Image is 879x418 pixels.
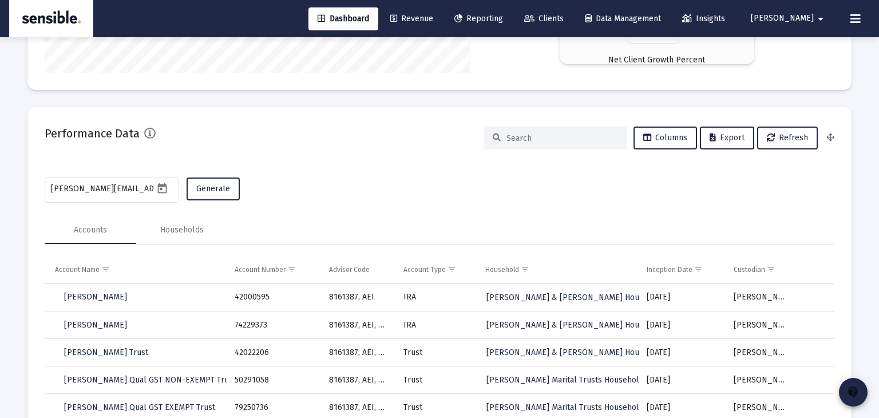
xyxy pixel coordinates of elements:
td: [PERSON_NAME] [726,339,795,366]
a: [PERSON_NAME] & [PERSON_NAME] Household [485,289,666,306]
span: Export [710,133,745,143]
span: Show filter options for column 'Custodian' [767,265,775,274]
td: IRA [395,311,477,339]
td: IRA [395,284,477,311]
span: [PERSON_NAME] Marital Trusts Household [486,375,644,385]
td: Trust [395,339,477,366]
td: 42022206 [227,339,320,366]
button: Generate [187,178,240,200]
mat-icon: contact_support [846,385,860,399]
p: Net Client Growth Percent [608,54,705,66]
td: 8161387, AEI, AHJ [321,339,396,366]
button: Open calendar [154,180,171,196]
input: Select a Date [51,184,154,194]
a: Reporting [445,7,512,30]
span: Show filter options for column 'Account Name' [101,265,110,274]
span: Clients [524,14,564,23]
td: [DATE] [639,284,726,311]
td: 8161387, AEI [321,284,396,311]
td: 8161387, AEI, AHJ [321,311,396,339]
td: Column Inception Date [639,256,726,283]
span: Generate [196,184,230,194]
td: 50291058 [227,366,320,394]
h2: Performance Data [45,124,140,143]
td: Column Custodian [726,256,795,283]
span: Revenue [390,14,433,23]
div: Inception Date [647,265,692,274]
td: Column Household [477,256,639,283]
span: Columns [643,133,687,143]
td: Trust [395,366,477,394]
a: [PERSON_NAME] Marital Trusts Household [485,372,645,388]
button: Refresh [757,127,818,149]
div: Accounts [74,224,107,236]
div: Account Number [235,265,286,274]
div: Households [160,224,204,236]
td: 74229373 [227,311,320,339]
td: Column Advisor Code [321,256,396,283]
span: [PERSON_NAME] & [PERSON_NAME] Household [486,348,664,357]
a: [PERSON_NAME] Qual GST NON-EXEMPT Trust [55,369,245,392]
a: Data Management [576,7,670,30]
span: Refresh [767,133,808,143]
button: Columns [633,127,697,149]
span: [PERSON_NAME] & [PERSON_NAME] Household [486,293,664,302]
a: [PERSON_NAME] Trust [55,341,157,364]
td: 42000595 [227,284,320,311]
span: Data Management [585,14,661,23]
span: Insights [682,14,725,23]
div: Account Type [403,265,446,274]
span: Dashboard [318,14,369,23]
a: Insights [673,7,734,30]
span: Reporting [454,14,503,23]
td: [DATE] [639,366,726,394]
span: Show filter options for column 'Inception Date' [694,265,703,274]
a: [PERSON_NAME] & [PERSON_NAME] Household [485,344,666,361]
td: [DATE] [639,339,726,366]
img: Dashboard [18,7,85,30]
a: [PERSON_NAME] Marital Trusts Household [485,399,645,416]
span: Show filter options for column 'Account Type' [448,265,456,274]
div: Account Name [55,265,100,274]
a: [PERSON_NAME] [55,286,136,309]
td: Column Account Number [227,256,320,283]
span: [PERSON_NAME] Marital Trusts Household [486,403,644,412]
button: [PERSON_NAME] [737,7,841,30]
div: Custodian [734,265,765,274]
a: Clients [515,7,573,30]
span: [PERSON_NAME] Qual GST NON-EXEMPT Trust [64,375,236,385]
mat-icon: arrow_drop_down [814,7,827,30]
a: [PERSON_NAME] & [PERSON_NAME] Household [485,317,666,333]
span: [PERSON_NAME] & [PERSON_NAME] Household [486,320,664,330]
a: Dashboard [308,7,378,30]
td: [PERSON_NAME] [726,366,795,394]
a: [PERSON_NAME] [55,314,136,337]
td: 8161387, AEI, AHJ [321,366,396,394]
button: Export [700,127,754,149]
td: Column Account Name [45,256,227,283]
span: Show filter options for column 'Account Number' [287,265,296,274]
span: Show filter options for column 'Household' [521,265,529,274]
div: Advisor Code [329,265,370,274]
span: [PERSON_NAME] Qual GST EXEMPT Trust [64,403,215,412]
td: [PERSON_NAME] [726,284,795,311]
span: [PERSON_NAME] [64,320,127,330]
td: Column Account Type [395,256,477,283]
td: [DATE] [639,311,726,339]
a: Revenue [381,7,442,30]
div: Household [485,265,519,274]
span: [PERSON_NAME] [64,292,127,302]
input: Search [506,133,619,143]
span: [PERSON_NAME] [751,14,814,23]
span: [PERSON_NAME] Trust [64,348,148,357]
td: [PERSON_NAME] [726,311,795,339]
